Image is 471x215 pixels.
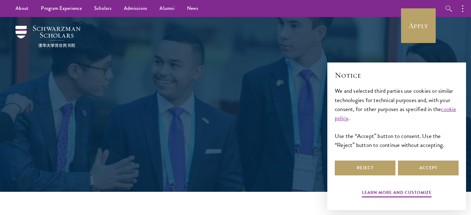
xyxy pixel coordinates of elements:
button: Learn more and customize [362,189,432,198]
button: Reject [335,161,395,175]
h2: Notice [335,70,459,80]
img: Schwarzman Scholars [15,26,81,47]
a: Apply [401,8,436,43]
button: Accept [398,161,459,175]
a: cookie policy [335,105,456,123]
div: We and selected third parties use cookies or similar technologies for technical purposes and, wit... [335,86,459,149]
